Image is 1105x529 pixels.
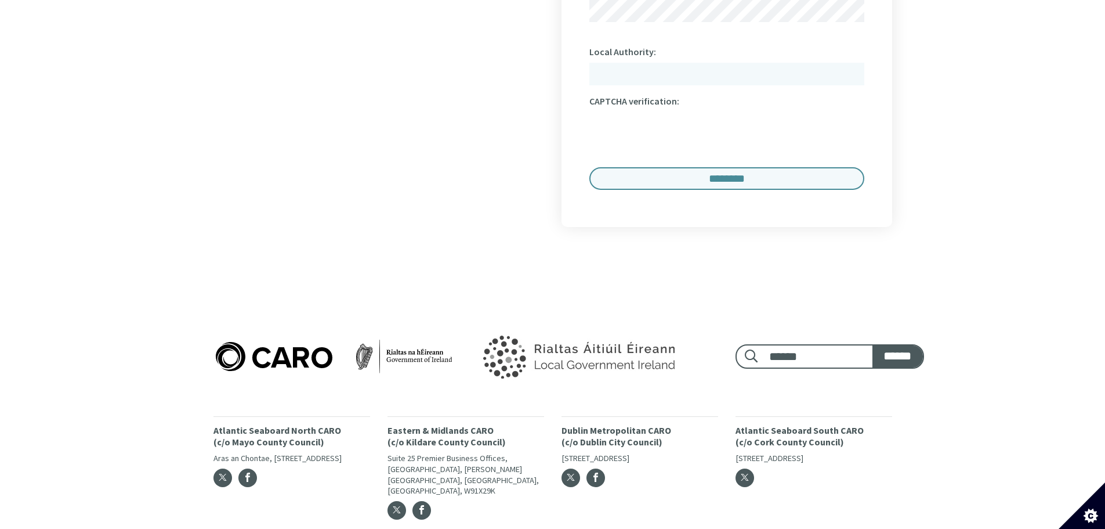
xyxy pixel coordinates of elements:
a: Facebook [238,469,257,487]
a: Facebook [586,469,605,487]
a: Facebook [412,501,431,520]
a: Twitter [736,469,754,487]
p: [STREET_ADDRESS] [736,453,892,464]
p: Atlantic Seaboard North CARO (c/o Mayo County Council) [213,424,370,449]
iframe: reCAPTCHA [589,113,766,158]
p: Aras an Chontae, [STREET_ADDRESS] [213,453,370,464]
p: [STREET_ADDRESS] [561,453,718,464]
p: Dublin Metropolitan CARO (c/o Dublin City Council) [561,424,718,449]
label: Local Authority: [589,44,656,60]
p: Suite 25 Premier Business Offices, [GEOGRAPHIC_DATA], [PERSON_NAME][GEOGRAPHIC_DATA], [GEOGRAPHIC... [387,453,544,496]
a: Twitter [213,469,232,487]
a: Twitter [387,501,406,520]
button: Set cookie preferences [1059,483,1105,529]
p: Atlantic Seaboard South CARO (c/o Cork County Council) [736,424,892,449]
img: Government of Ireland logo [457,320,698,393]
img: Caro logo [213,340,455,373]
a: Twitter [561,469,580,487]
label: CAPTCHA verification: [589,93,679,110]
p: Eastern & Midlands CARO (c/o Kildare County Council) [387,424,544,449]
